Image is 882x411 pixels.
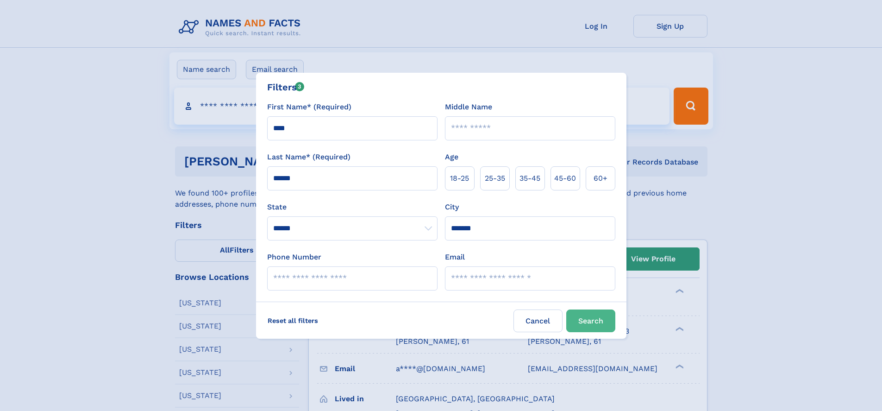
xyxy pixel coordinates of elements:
[594,173,607,184] span: 60+
[519,173,540,184] span: 35‑45
[267,101,351,113] label: First Name* (Required)
[554,173,576,184] span: 45‑60
[267,202,438,213] label: State
[267,252,321,263] label: Phone Number
[445,252,465,263] label: Email
[485,173,505,184] span: 25‑35
[566,310,615,332] button: Search
[450,173,469,184] span: 18‑25
[445,202,459,213] label: City
[513,310,563,332] label: Cancel
[267,80,305,94] div: Filters
[445,101,492,113] label: Middle Name
[262,310,324,332] label: Reset all filters
[445,152,458,163] label: Age
[267,152,350,163] label: Last Name* (Required)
